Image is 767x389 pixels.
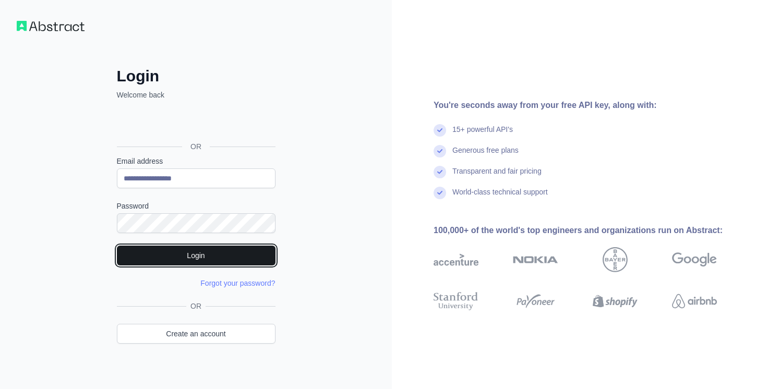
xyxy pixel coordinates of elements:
div: You're seconds away from your free API key, along with: [434,99,750,112]
p: Welcome back [117,90,275,100]
h2: Login [117,67,275,86]
img: nokia [513,247,558,272]
img: google [672,247,717,272]
img: stanford university [434,290,478,312]
div: World-class technical support [452,187,548,208]
img: payoneer [513,290,558,312]
button: Login [117,246,275,265]
img: Workflow [17,21,85,31]
img: accenture [434,247,478,272]
div: 15+ powerful API's [452,124,513,145]
img: shopify [593,290,638,312]
img: bayer [603,247,628,272]
div: Transparent and fair pricing [452,166,542,187]
a: Create an account [117,324,275,344]
img: check mark [434,145,446,157]
img: airbnb [672,290,717,312]
label: Password [117,201,275,211]
span: OR [182,141,210,152]
label: Email address [117,156,275,166]
span: OR [186,301,206,311]
img: check mark [434,124,446,137]
div: Generous free plans [452,145,519,166]
a: Forgot your password? [200,279,275,287]
iframe: Butoni "Identifikohu me Google" [112,112,279,135]
img: check mark [434,187,446,199]
img: check mark [434,166,446,178]
div: 100,000+ of the world's top engineers and organizations run on Abstract: [434,224,750,237]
